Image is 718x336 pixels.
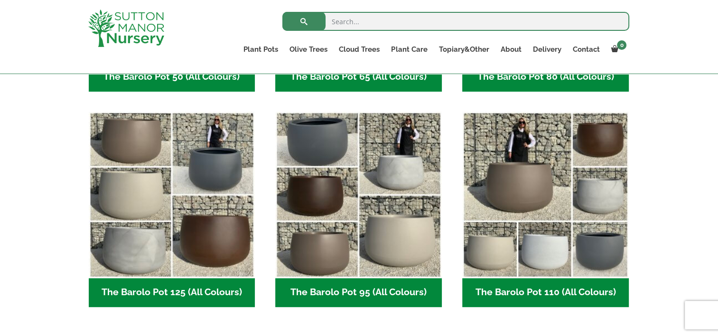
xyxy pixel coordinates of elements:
[275,112,442,307] a: Visit product category The Barolo Pot 95 (All Colours)
[462,112,629,278] img: The Barolo Pot 110 (All Colours)
[284,43,333,56] a: Olive Trees
[333,43,385,56] a: Cloud Trees
[462,112,629,307] a: Visit product category The Barolo Pot 110 (All Colours)
[494,43,527,56] a: About
[275,278,442,308] h2: The Barolo Pot 95 (All Colours)
[282,12,629,31] input: Search...
[385,43,433,56] a: Plant Care
[89,112,255,307] a: Visit product category The Barolo Pot 125 (All Colours)
[88,9,164,47] img: logo
[617,40,626,50] span: 0
[605,43,629,56] a: 0
[567,43,605,56] a: Contact
[275,112,442,278] img: The Barolo Pot 95 (All Colours)
[89,112,255,278] img: The Barolo Pot 125 (All Colours)
[275,63,442,92] h2: The Barolo Pot 65 (All Colours)
[433,43,494,56] a: Topiary&Other
[238,43,284,56] a: Plant Pots
[89,63,255,92] h2: The Barolo Pot 50 (All Colours)
[462,63,629,92] h2: The Barolo Pot 80 (All Colours)
[89,278,255,308] h2: The Barolo Pot 125 (All Colours)
[527,43,567,56] a: Delivery
[462,278,629,308] h2: The Barolo Pot 110 (All Colours)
